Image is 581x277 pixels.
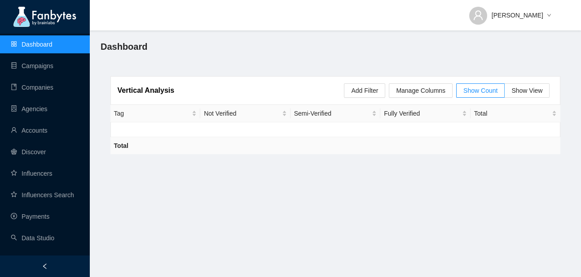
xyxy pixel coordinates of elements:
[42,263,48,269] span: left
[473,10,484,21] span: user
[380,105,471,122] th: Fully Verified
[11,105,48,113] a: containerAgencies
[11,84,53,91] a: bookCompanies
[547,13,551,18] span: down
[200,105,290,122] th: Not Verified
[11,234,54,242] a: searchData Studio
[11,213,49,220] a: pay-circlePayments
[11,62,53,69] a: databaseCampaigns
[492,10,543,20] span: [PERSON_NAME]
[344,83,385,98] button: Add Filter
[11,191,74,199] a: starInfluencers Search
[11,170,52,177] a: starInfluencers
[462,4,559,19] button: [PERSON_NAME]down
[351,86,378,95] span: Add Filter
[463,87,497,94] span: Show Count
[290,105,381,122] th: Semi-Verified
[101,39,147,54] span: Dashboard
[114,142,128,149] strong: Total
[474,108,550,118] span: Total
[11,148,46,156] a: radar-chartDiscover
[471,105,561,122] th: Total
[11,41,53,48] a: appstoreDashboard
[396,86,445,95] span: Manage Columns
[114,108,190,118] span: Tag
[118,85,175,96] article: Vertical Analysis
[384,108,460,118] span: Fully Verified
[511,87,542,94] span: Show View
[11,127,48,134] a: userAccounts
[110,105,201,122] th: Tag
[389,83,453,98] button: Manage Columns
[204,108,280,118] span: Not Verified
[294,108,370,118] span: Semi-Verified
